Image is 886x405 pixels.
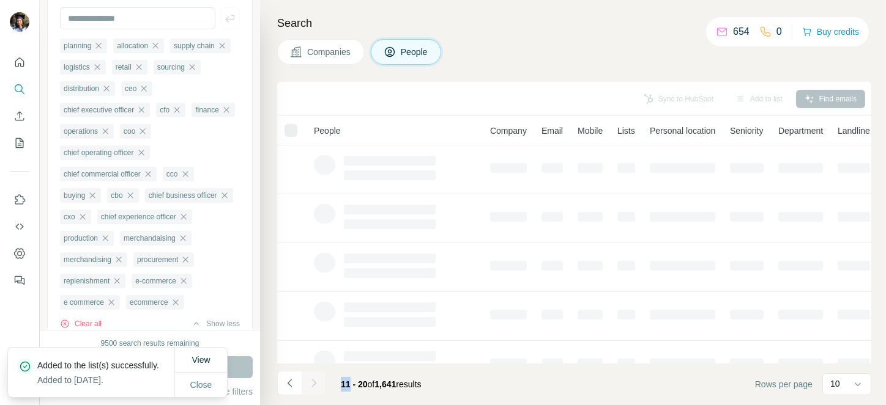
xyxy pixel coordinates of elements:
span: chief experience officer [101,211,176,222]
span: Department [778,125,823,137]
span: Close [190,379,212,391]
span: ecommerce [130,297,168,308]
span: buying [64,190,85,201]
span: chief executive officer [64,104,134,115]
span: merchandising [64,254,111,265]
span: cxo [64,211,75,222]
button: Show less [192,318,240,329]
span: Landline [838,125,870,137]
span: finance [195,104,219,115]
span: Rows per page [755,378,813,390]
span: Seniority [730,125,763,137]
p: 0 [776,24,782,39]
span: cco [166,169,178,180]
p: Added to [DATE]. [37,374,169,386]
h4: Search [277,15,871,32]
span: cbo [111,190,122,201]
span: coo [124,126,135,137]
span: of [368,379,375,389]
button: Navigate to previous page [277,371,302,395]
span: chief commercial officer [64,169,141,180]
button: Close [182,374,221,396]
button: Use Surfe on LinkedIn [10,189,29,211]
span: Email [542,125,563,137]
span: 11 - 20 [341,379,368,389]
span: Mobile [578,125,603,137]
p: 654 [733,24,750,39]
span: People [314,125,341,137]
span: sourcing [157,62,185,73]
span: merchandaising [124,233,176,244]
button: Quick start [10,51,29,73]
span: supply chain [174,40,215,51]
span: Company [490,125,527,137]
button: Use Surfe API [10,216,29,238]
button: My lists [10,132,29,154]
span: allocation [117,40,148,51]
span: logistics [64,62,90,73]
span: ceo [125,83,136,94]
span: chief operating officer [64,147,134,158]
span: planning [64,40,91,51]
span: results [341,379,422,389]
span: replenishment [64,275,110,286]
span: chief business officer [149,190,217,201]
button: Buy credits [802,23,859,40]
p: Added to the list(s) successfully. [37,359,169,371]
button: Enrich CSV [10,105,29,127]
span: People [401,46,429,58]
p: 10 [830,378,840,390]
span: production [64,233,98,244]
div: 9500 search results remaining [101,338,199,349]
span: operations [64,126,98,137]
span: 1,641 [374,379,396,389]
img: Avatar [10,12,29,32]
span: Personal location [650,125,715,137]
span: Companies [307,46,352,58]
span: retail [116,62,132,73]
span: distribution [64,83,99,94]
button: View [183,349,218,371]
button: Feedback [10,269,29,291]
button: Clear all [60,318,102,329]
span: e-commerce [135,275,176,286]
span: View [192,355,210,365]
span: e commerce [64,297,104,308]
button: Search [10,78,29,100]
span: procurement [137,254,178,265]
button: Dashboard [10,243,29,265]
span: cfo [160,104,169,115]
span: Lists [617,125,635,137]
